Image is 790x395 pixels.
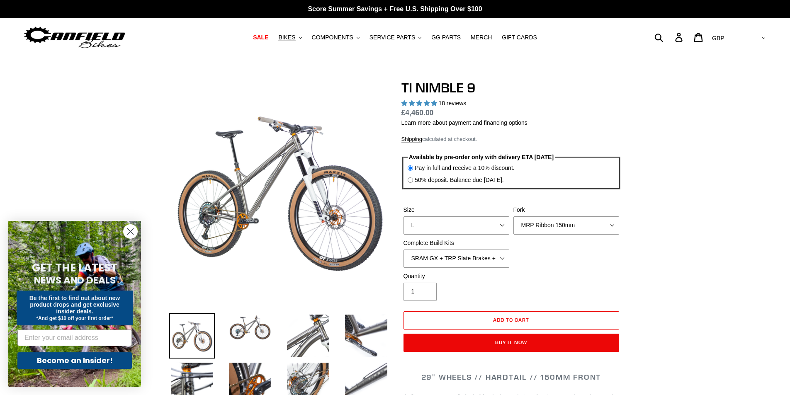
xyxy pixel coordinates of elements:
[471,34,492,41] span: MERCH
[404,272,509,281] label: Quantity
[404,334,619,352] button: Buy it now
[36,315,113,321] span: *And get $10 off your first order*
[274,32,306,43] button: BIKES
[401,100,439,107] span: 4.89 stars
[169,313,215,359] img: Load image into Gallery viewer, TI NIMBLE 9
[401,80,621,96] h1: TI NIMBLE 9
[312,34,353,41] span: COMPONENTS
[498,32,541,43] a: GIFT CARDS
[249,32,272,43] a: SALE
[285,313,331,359] img: Load image into Gallery viewer, TI NIMBLE 9
[343,313,389,359] img: Load image into Gallery viewer, TI NIMBLE 9
[308,32,364,43] button: COMPONENTS
[659,28,680,46] input: Search
[502,34,537,41] span: GIFT CARDS
[404,239,509,247] label: Complete Build Kits
[365,32,425,43] button: SERVICE PARTS
[415,176,504,184] label: 50% deposit. Balance due [DATE].
[404,311,619,330] button: Add to cart
[467,32,496,43] a: MERCH
[513,206,619,214] label: Fork
[431,34,461,41] span: GG PARTS
[438,100,466,107] span: 18 reviews
[408,153,555,162] legend: Available by pre-order only with delivery ETA [DATE]
[227,313,273,342] img: Load image into Gallery viewer, TI NIMBLE 9
[17,330,132,346] input: Enter your email address
[421,372,601,382] span: 29" WHEELS // HARDTAIL // 150MM FRONT
[401,119,527,126] a: Learn more about payment and financing options
[401,135,621,143] div: calculated at checkout.
[369,34,415,41] span: SERVICE PARTS
[401,136,423,143] a: Shipping
[404,206,509,214] label: Size
[427,32,465,43] a: GG PARTS
[401,109,434,117] span: £4,460.00
[278,34,295,41] span: BIKES
[253,34,268,41] span: SALE
[123,224,138,239] button: Close dialog
[34,274,116,287] span: NEWS AND DEALS
[23,24,126,51] img: Canfield Bikes
[17,352,132,369] button: Become an Insider!
[415,164,514,172] label: Pay in full and receive a 10% discount.
[493,317,529,323] span: Add to cart
[32,260,117,275] span: GET THE LATEST
[29,295,120,315] span: Be the first to find out about new product drops and get exclusive insider deals.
